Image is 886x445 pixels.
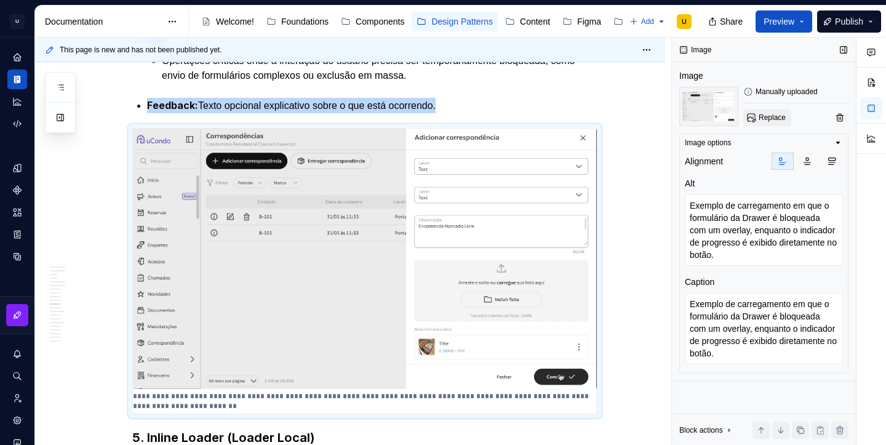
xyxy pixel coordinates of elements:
[817,10,881,33] button: Publish
[196,12,259,31] a: Welcome!
[685,138,731,148] div: Image options
[336,12,409,31] a: Components
[10,14,25,29] div: U
[7,202,27,222] a: Assets
[626,13,669,30] button: Add
[147,98,597,113] p: Texto opcional explicativo sobre o que está ocorrendo.
[216,15,254,28] div: Welcome!
[685,138,843,148] button: Image options
[281,15,329,28] div: Foundations
[743,87,848,97] div: Manually uploaded
[45,15,161,28] div: Documentation
[7,47,27,67] a: Home
[7,70,27,89] a: Documentation
[557,12,606,31] a: Figma
[679,87,738,126] img: Exemplo de carregamento em que o formulário da Drawer é bloqueada com um overlay, enquanto o indi...
[641,17,654,26] span: Add
[679,70,703,82] div: Image
[685,293,843,364] textarea: Exemplo de carregamento em que o formulário da Drawer é bloqueada com um overlay, enquanto o indi...
[7,388,27,408] a: Invite team
[720,15,743,28] span: Share
[7,411,27,430] a: Settings
[412,12,498,31] a: Design Patterns
[500,12,555,31] a: Content
[679,422,734,439] div: Block actions
[685,276,714,288] div: Caption
[679,425,723,435] div: Block actions
[60,45,222,55] span: This page is new and has not been published yet.
[7,344,27,364] button: Notifications
[682,17,687,26] div: U
[7,92,27,111] a: Analytics
[431,15,493,28] div: Design Patterns
[7,180,27,200] a: Components
[7,114,27,134] a: Code automation
[685,155,723,167] div: Alignment
[685,177,695,190] div: Alt
[7,225,27,244] a: Storybook stories
[756,10,812,33] button: Preview
[2,8,32,34] button: U
[743,109,791,126] button: Replace
[147,99,198,111] strong: Feedback:
[609,12,675,31] a: Changelog
[835,15,863,28] span: Publish
[356,15,404,28] div: Components
[7,158,27,178] a: Design tokens
[685,194,843,266] textarea: Exemplo de carregamento em que o formulário da Drawer é bloqueada com um overlay, enquanto o indi...
[7,247,27,267] a: Data sources
[162,54,597,83] p: Operações críticas onde a interação do usuário precisa ser temporariamente bloqueada, como envio ...
[520,15,550,28] div: Content
[577,15,601,28] div: Figma
[759,113,786,122] span: Replace
[132,430,314,445] strong: 5. Inline Loader (Loader Local)
[261,12,333,31] a: Foundations
[7,366,27,386] button: Search ⌘K
[702,10,751,33] button: Share
[196,9,623,34] div: Page tree
[764,15,794,28] span: Preview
